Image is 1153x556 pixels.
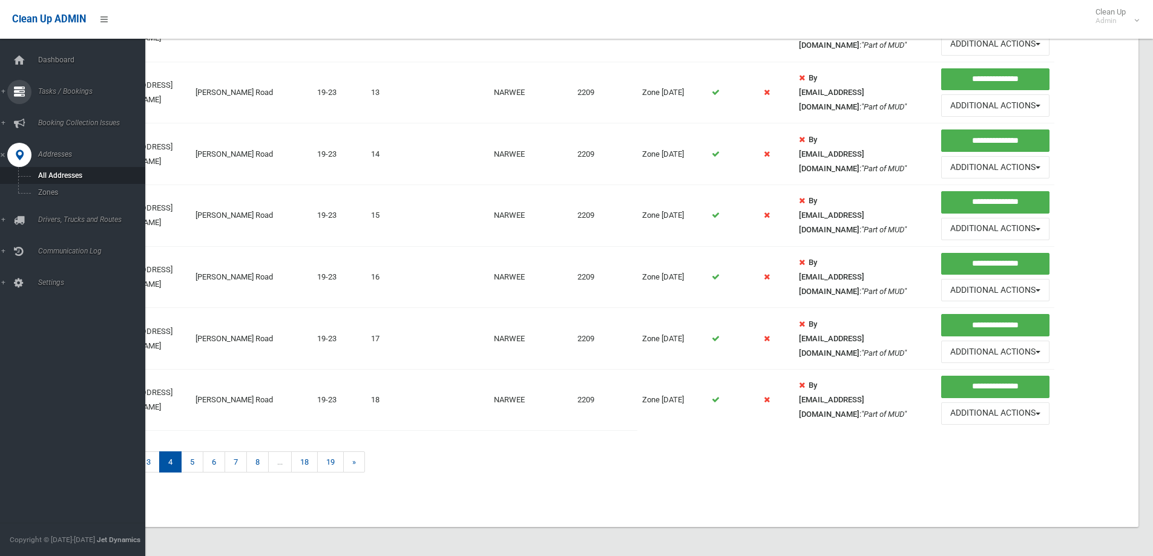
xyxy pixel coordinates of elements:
[573,62,637,123] td: 2209
[343,451,365,473] a: »
[637,369,707,430] td: Zone [DATE]
[861,287,907,296] em: "Part of MUD"
[489,185,573,246] td: NARWEE
[941,341,1050,363] button: Additional Actions
[861,348,907,358] em: "Part of MUD"
[312,308,366,370] td: 19-23
[34,188,144,197] span: Zones
[312,185,366,246] td: 19-23
[10,535,95,544] span: Copyright © [DATE]-[DATE]
[794,185,936,246] td: :
[637,246,707,308] td: Zone [DATE]
[191,62,312,123] td: [PERSON_NAME] Road
[861,410,907,419] em: "Part of MUD"
[799,73,864,111] strong: By [EMAIL_ADDRESS][DOMAIN_NAME]
[191,308,312,370] td: [PERSON_NAME] Road
[137,451,160,473] a: 3
[489,369,573,430] td: NARWEE
[941,33,1050,56] button: Additional Actions
[637,62,707,123] td: Zone [DATE]
[941,94,1050,117] button: Additional Actions
[861,225,907,234] em: "Part of MUD"
[573,369,637,430] td: 2209
[317,451,344,473] a: 19
[573,246,637,308] td: 2209
[861,102,907,111] em: "Part of MUD"
[366,308,412,370] td: 17
[799,381,864,419] strong: By [EMAIL_ADDRESS][DOMAIN_NAME]
[191,246,312,308] td: [PERSON_NAME] Road
[799,196,864,234] strong: By [EMAIL_ADDRESS][DOMAIN_NAME]
[794,62,936,123] td: :
[366,123,412,185] td: 14
[203,451,225,473] a: 6
[861,41,907,50] em: "Part of MUD"
[366,369,412,430] td: 18
[97,535,140,544] strong: Jet Dynamics
[1096,16,1126,25] small: Admin
[861,164,907,173] em: "Part of MUD"
[34,119,154,127] span: Booking Collection Issues
[34,56,154,64] span: Dashboard
[794,369,936,430] td: :
[312,123,366,185] td: 19-23
[181,451,203,473] a: 5
[573,308,637,370] td: 2209
[246,451,269,473] a: 8
[794,308,936,370] td: :
[312,62,366,123] td: 19-23
[191,185,312,246] td: [PERSON_NAME] Road
[34,171,144,180] span: All Addresses
[794,123,936,185] td: :
[573,185,637,246] td: 2209
[799,135,864,173] strong: By [EMAIL_ADDRESS][DOMAIN_NAME]
[34,247,154,255] span: Communication Log
[637,123,707,185] td: Zone [DATE]
[34,87,154,96] span: Tasks / Bookings
[941,156,1050,178] button: Additional Actions
[159,451,182,473] span: 4
[941,402,1050,425] button: Additional Actions
[573,123,637,185] td: 2209
[34,278,154,287] span: Settings
[366,246,412,308] td: 16
[637,308,707,370] td: Zone [DATE]
[12,13,86,25] span: Clean Up ADMIN
[489,308,573,370] td: NARWEE
[489,123,573,185] td: NARWEE
[489,246,573,308] td: NARWEE
[366,62,412,123] td: 13
[366,185,412,246] td: 15
[799,258,864,296] strong: By [EMAIL_ADDRESS][DOMAIN_NAME]
[1089,7,1138,25] span: Clean Up
[941,218,1050,240] button: Additional Actions
[34,215,154,224] span: Drivers, Trucks and Routes
[941,279,1050,301] button: Additional Actions
[34,150,154,159] span: Addresses
[799,319,864,358] strong: By [EMAIL_ADDRESS][DOMAIN_NAME]
[489,62,573,123] td: NARWEE
[191,123,312,185] td: [PERSON_NAME] Road
[312,369,366,430] td: 19-23
[268,451,292,473] span: ...
[637,185,707,246] td: Zone [DATE]
[191,369,312,430] td: [PERSON_NAME] Road
[291,451,318,473] a: 18
[794,246,936,308] td: :
[225,451,247,473] a: 7
[312,246,366,308] td: 19-23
